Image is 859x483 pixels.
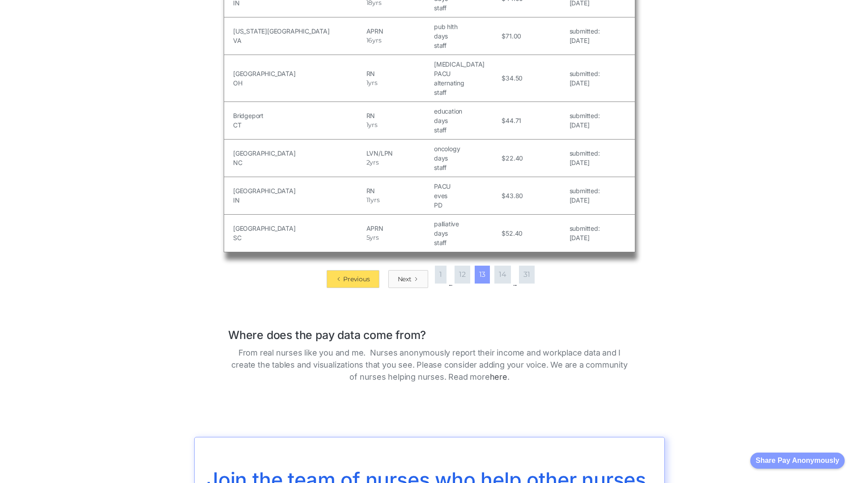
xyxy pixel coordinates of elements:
[570,148,600,158] h5: submitted:
[570,224,600,242] a: submitted:[DATE]
[434,153,499,163] h5: days
[502,229,506,238] h5: $
[570,195,600,205] h5: [DATE]
[368,120,377,130] h5: yrs
[449,279,452,288] div: ...
[233,26,364,36] h5: [US_STATE][GEOGRAPHIC_DATA]
[570,26,600,45] a: submitted:[DATE]
[570,186,600,195] h5: submitted:
[434,31,499,41] h5: days
[434,88,499,97] h5: staff
[502,153,506,163] h5: $
[506,191,523,200] h5: 43.80
[506,153,523,163] h5: 22.40
[366,120,369,130] h5: 1
[233,78,364,88] h5: OH
[434,219,499,229] h5: palliative
[570,224,600,233] h5: submitted:
[570,69,600,88] a: submitted:[DATE]
[233,233,364,242] h5: SC
[434,125,499,135] h5: staff
[513,279,517,288] div: ...
[506,116,521,125] h5: 44.71
[366,158,370,167] h5: 2
[434,191,499,200] h5: eves
[434,78,499,88] h5: alternating
[388,270,428,288] a: Next Page
[475,266,490,284] a: 13
[570,111,600,130] a: submitted:[DATE]
[233,148,364,158] h5: [GEOGRAPHIC_DATA]
[370,233,378,242] h5: yrs
[228,347,631,383] p: From real nurses like you and me. Nurses anonymously report their income and workplace data and I...
[570,233,600,242] h5: [DATE]
[434,238,499,247] h5: staff
[366,233,370,242] h5: 5
[434,116,499,125] h5: days
[434,3,499,13] h5: staff
[370,195,379,205] h5: yrs
[434,200,499,210] h5: PD
[233,224,364,233] h5: [GEOGRAPHIC_DATA]
[366,78,369,88] h5: 1
[368,78,377,88] h5: yrs
[494,266,511,284] a: 14
[502,191,506,200] h5: $
[233,36,364,45] h5: VA
[750,453,845,469] button: Share Pay Anonymously
[366,26,432,36] h5: APRN
[233,120,364,130] h5: CT
[502,116,506,125] h5: $
[434,106,499,116] h5: education
[434,229,499,238] h5: days
[233,69,364,78] h5: [GEOGRAPHIC_DATA]
[570,78,600,88] h5: [DATE]
[570,158,600,167] h5: [DATE]
[506,31,521,41] h5: 71.00
[502,31,506,41] h5: $
[570,148,600,167] a: submitted:[DATE]
[366,111,432,120] h5: RN
[366,195,371,205] h5: 11
[327,270,379,288] a: Previous Page
[455,266,470,284] a: 12
[434,59,499,78] h5: [MEDICAL_DATA] PACU
[228,319,631,342] h1: Where does the pay data come from?
[570,120,600,130] h5: [DATE]
[366,186,432,195] h5: RN
[434,41,499,50] h5: staff
[570,186,600,205] a: submitted:[DATE]
[434,182,499,191] h5: PACU
[570,26,600,36] h5: submitted:
[506,73,523,83] h5: 34.50
[343,275,370,284] div: Previous
[502,73,506,83] h5: $
[366,36,373,45] h5: 16
[366,224,432,233] h5: APRN
[233,195,364,205] h5: IN
[224,261,635,288] div: List
[570,36,600,45] h5: [DATE]
[366,148,432,158] h5: LVN/LPN
[233,158,364,167] h5: NC
[366,69,432,78] h5: RN
[372,36,381,45] h5: yrs
[490,372,507,381] a: here
[398,275,412,284] div: Next
[570,69,600,78] h5: submitted:
[434,22,499,31] h5: pub hlth
[233,111,364,120] h5: Bridgeport
[370,158,378,167] h5: yrs
[434,144,499,153] h5: oncology
[434,163,499,172] h5: staff
[435,266,447,284] a: 1
[519,266,535,284] a: 31
[233,186,364,195] h5: [GEOGRAPHIC_DATA]
[506,229,523,238] h5: 52.40
[570,111,600,120] h5: submitted:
